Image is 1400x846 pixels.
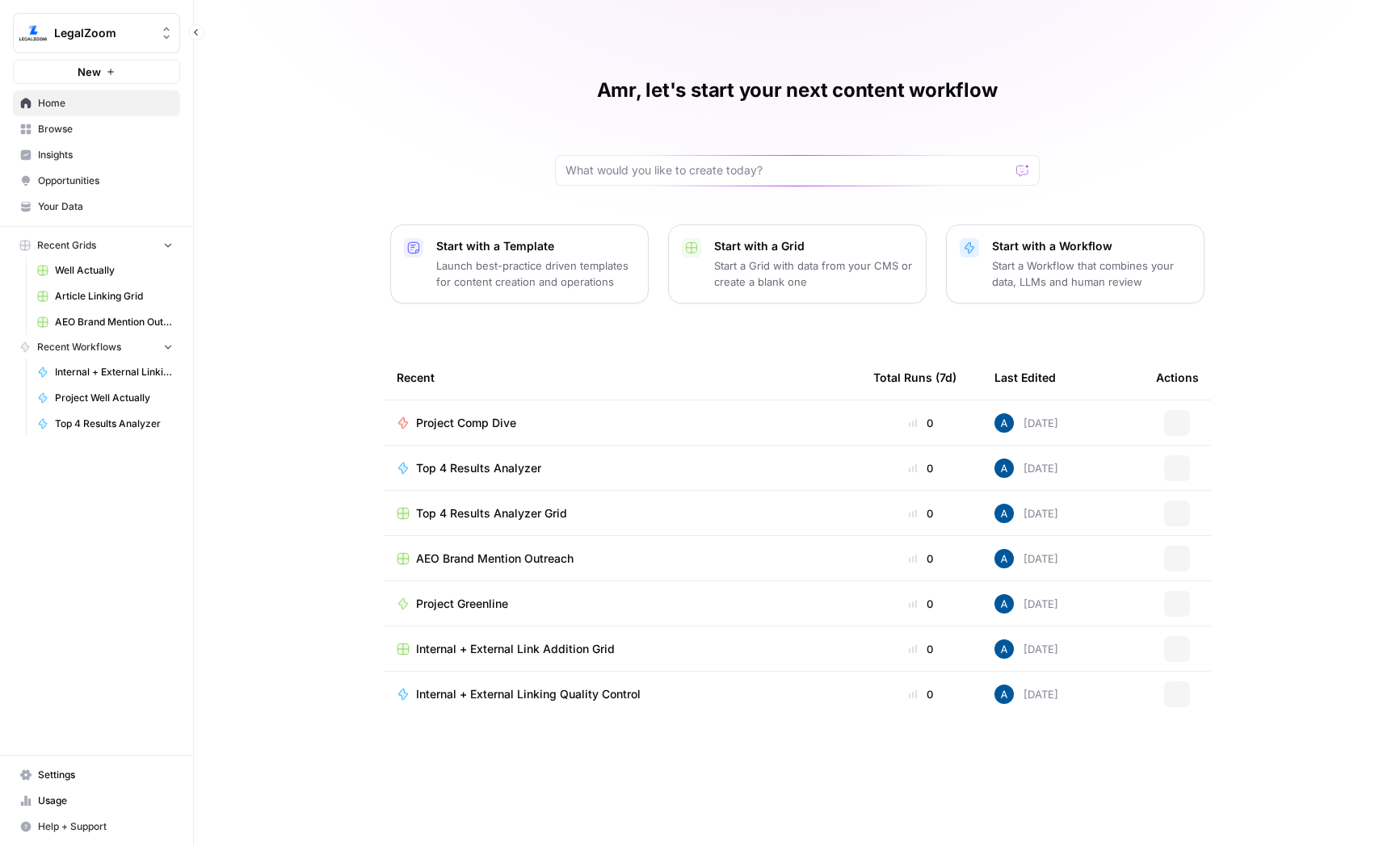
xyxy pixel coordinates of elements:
div: Actions [1156,355,1199,400]
span: Project Well Actually [55,391,173,405]
span: Insights [38,148,173,162]
div: Total Runs (7d) [873,355,956,400]
a: Opportunities [13,168,180,194]
button: Start with a WorkflowStart a Workflow that combines your data, LLMs and human review [946,224,1205,304]
span: Project Greenline [416,596,508,612]
input: What would you like to create today? [565,162,1010,178]
span: Top 4 Results Analyzer Grid [416,505,567,521]
div: 0 [873,551,969,567]
div: Recent [397,355,847,400]
button: Start with a GridStart a Grid with data from your CMS or create a blank one [668,224,927,304]
span: Article Linking Grid [55,289,173,304]
a: Internal + External Linking Quality Control [397,686,847,702]
a: Usage [13,788,180,814]
span: Internal + External Linking Quality Control [416,686,641,702]
span: New [78,64,101,80]
div: 0 [873,596,969,612]
img: he81ibor8lsei4p3qvg4ugbvimgp [994,639,1014,659]
span: AEO Brand Mention Outreach [416,551,574,567]
span: Internal + External Linking Quality Control [55,365,173,379]
img: he81ibor8lsei4p3qvg4ugbvimgp [994,504,1014,523]
button: Start with a TemplateLaunch best-practice driven templates for content creation and operations [390,224,649,304]
span: Home [38,96,173,111]
a: Internal + External Linking Quality Control [30,359,180,385]
a: Article Linking Grid [30,283,180,309]
a: Top 4 Results Analyzer Grid [397,505,847,521]
span: Browse [38,122,173,136]
h1: Amr, let's start your next content workflow [597,77,998,103]
button: New [13,60,180,84]
div: [DATE] [994,639,1058,659]
img: LegalZoom Logo [19,19,48,48]
a: Settings [13,762,180,788]
span: Usage [38,794,173,808]
a: Project Comp Dive [397,415,847,431]
p: Launch best-practice driven templates for content creation and operations [436,258,635,290]
button: Workspace: LegalZoom [13,13,180,53]
a: Internal + External Link Addition Grid [397,641,847,657]
button: Recent Workflows [13,335,180,359]
span: Opportunities [38,174,173,188]
span: Top 4 Results Analyzer [416,460,541,476]
img: he81ibor8lsei4p3qvg4ugbvimgp [994,594,1014,614]
span: AEO Brand Mention Outreach [55,315,173,329]
div: 0 [873,505,969,521]
a: Project Well Actually [30,385,180,411]
a: Well Actually [30,258,180,283]
div: [DATE] [994,413,1058,433]
span: Recent Workflows [37,340,121,354]
a: AEO Brand Mention Outreach [397,551,847,567]
span: Project Comp Dive [416,415,516,431]
div: [DATE] [994,549,1058,568]
a: Top 4 Results Analyzer [397,460,847,476]
img: he81ibor8lsei4p3qvg4ugbvimgp [994,549,1014,568]
div: Last Edited [994,355,1056,400]
p: Start with a Grid [714,238,913,254]
div: [DATE] [994,504,1058,523]
img: he81ibor8lsei4p3qvg4ugbvimgp [994,459,1014,478]
span: Top 4 Results Analyzer [55,417,173,431]
p: Start a Workflow that combines your data, LLMs and human review [992,258,1191,290]
span: LegalZoom [54,25,152,41]
span: Internal + External Link Addition Grid [416,641,615,657]
p: Start with a Workflow [992,238,1191,254]
span: Well Actually [55,263,173,278]
div: [DATE] [994,594,1058,614]
a: Home [13,90,180,116]
a: Project Greenline [397,596,847,612]
span: Settings [38,768,173,782]
div: 0 [873,641,969,657]
div: [DATE] [994,459,1058,478]
button: Help + Support [13,814,180,840]
img: he81ibor8lsei4p3qvg4ugbvimgp [994,413,1014,433]
span: Recent Grids [37,238,96,253]
a: Insights [13,142,180,168]
a: AEO Brand Mention Outreach [30,309,180,335]
div: 0 [873,415,969,431]
p: Start with a Template [436,238,635,254]
a: Top 4 Results Analyzer [30,411,180,437]
span: Help + Support [38,819,173,834]
img: he81ibor8lsei4p3qvg4ugbvimgp [994,685,1014,704]
a: Your Data [13,194,180,220]
a: Browse [13,116,180,142]
p: Start a Grid with data from your CMS or create a blank one [714,258,913,290]
button: Recent Grids [13,233,180,258]
span: Your Data [38,199,173,214]
div: 0 [873,686,969,702]
div: 0 [873,460,969,476]
div: [DATE] [994,685,1058,704]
